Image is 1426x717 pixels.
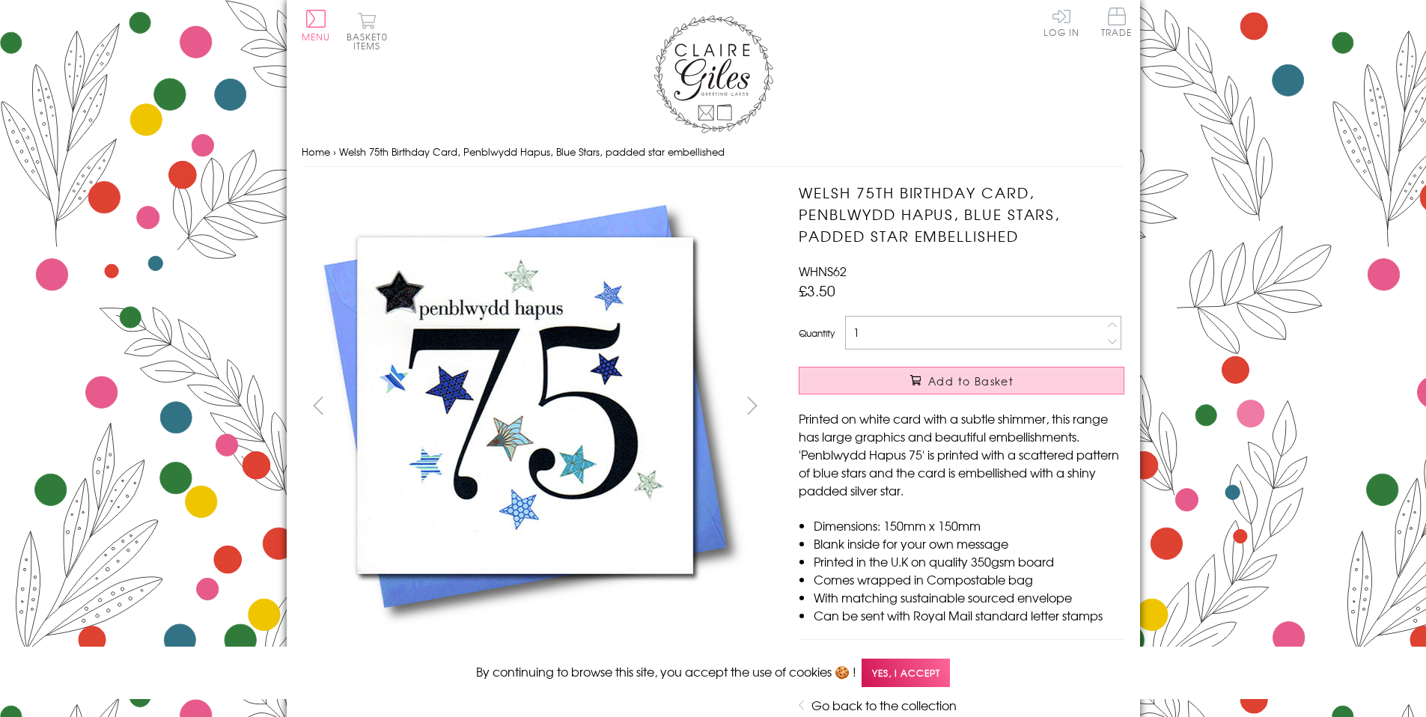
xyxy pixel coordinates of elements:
[735,388,769,422] button: next
[799,280,835,301] span: £3.50
[799,326,835,340] label: Quantity
[302,30,331,43] span: Menu
[353,30,388,52] span: 0 items
[799,262,847,280] span: WHNS62
[1043,7,1079,37] a: Log In
[814,588,1124,606] li: With matching sustainable sourced envelope
[928,373,1014,388] span: Add to Basket
[814,516,1124,534] li: Dimensions: 150mm x 150mm
[814,606,1124,624] li: Can be sent with Royal Mail standard letter stamps
[302,10,331,41] button: Menu
[302,137,1125,168] nav: breadcrumbs
[333,144,336,159] span: ›
[799,182,1124,246] h1: Welsh 75th Birthday Card, Penblwydd Hapus, Blue Stars, padded star embellished
[347,12,388,50] button: Basket0 items
[799,409,1124,499] p: Printed on white card with a subtle shimmer, this range has large graphics and beautiful embellis...
[814,552,1124,570] li: Printed in the U.K on quality 350gsm board
[862,659,950,688] span: Yes, I accept
[799,367,1124,394] button: Add to Basket
[811,696,957,714] a: Go back to the collection
[302,388,335,422] button: prev
[1101,7,1133,37] span: Trade
[653,15,773,133] img: Claire Giles Greetings Cards
[1101,7,1133,40] a: Trade
[301,182,750,631] img: Welsh 75th Birthday Card, Penblwydd Hapus, Blue Stars, padded star embellished
[814,570,1124,588] li: Comes wrapped in Compostable bag
[814,534,1124,552] li: Blank inside for your own message
[769,182,1218,631] img: Welsh 75th Birthday Card, Penblwydd Hapus, Blue Stars, padded star embellished
[302,144,330,159] a: Home
[339,144,725,159] span: Welsh 75th Birthday Card, Penblwydd Hapus, Blue Stars, padded star embellished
